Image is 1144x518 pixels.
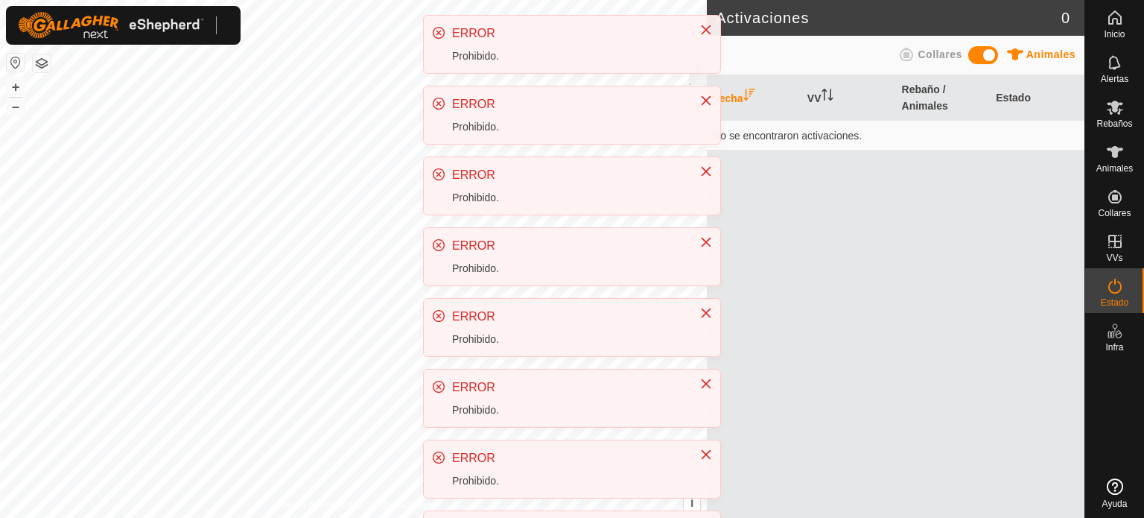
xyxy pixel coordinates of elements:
[7,98,25,116] button: –
[696,161,716,182] button: Cerca
[1061,10,1070,26] font: 0
[381,500,430,511] font: Contáctenos
[696,373,716,394] button: Cerca
[696,90,716,111] button: Cerca
[452,404,499,416] font: Prohibido.
[996,92,1031,104] font: Estado
[452,27,495,40] font: ERROR
[452,50,499,62] font: Prohibido.
[1101,74,1128,84] font: Alertas
[1101,297,1128,308] font: Estado
[1106,253,1122,263] font: VVs
[1102,499,1128,509] font: Ayuda
[452,310,495,323] font: ERROR
[452,98,495,110] font: ERROR
[452,475,499,487] font: Prohibido.
[7,54,25,72] button: Restablecer Mapa
[276,500,362,511] font: Política de Privacidad
[713,92,743,104] font: Fecha
[1104,29,1125,40] font: Inicio
[1096,163,1133,174] font: Animales
[696,444,716,465] button: Cerca
[381,499,430,512] a: Contáctenos
[902,83,948,112] font: Rebaño / Animales
[452,121,499,133] font: Prohibido.
[12,79,20,95] font: +
[807,92,822,104] font: VV
[276,499,362,512] a: Política de Privacidad
[696,19,716,40] button: Cerca
[696,303,716,323] button: Cerca
[918,48,962,60] font: Collares
[713,130,862,142] font: No se encontraron activaciones.
[18,12,204,39] img: Logotipo de Gallagher
[452,333,499,345] font: Prohibido.
[1105,342,1123,353] font: Infra
[452,168,495,181] font: ERROR
[452,452,495,464] font: ERROR
[743,91,755,103] p-sorticon: Activar para ordenar
[1085,473,1144,514] a: Ayuda
[7,78,25,96] button: +
[12,98,19,114] font: –
[716,10,809,26] font: Activaciones
[452,262,499,274] font: Prohibido.
[452,239,495,252] font: ERROR
[1096,119,1132,129] font: Rebaños
[452,381,495,394] font: ERROR
[822,91,833,103] p-sorticon: Activar para ordenar
[696,232,716,253] button: Cerca
[1098,208,1131,218] font: Collares
[33,54,51,72] button: Capas del Mapa
[1026,48,1075,60] font: Animales
[452,192,499,203] font: Prohibido.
